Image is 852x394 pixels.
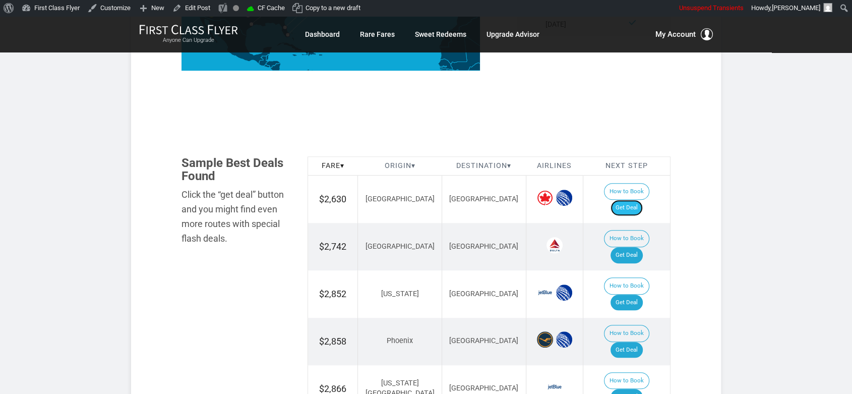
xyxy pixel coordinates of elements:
span: $2,852 [319,289,346,299]
span: United [556,331,572,348]
path: Dominican Republic [308,51,316,57]
a: Get Deal [611,247,643,263]
th: Airlines [526,156,583,176]
span: United [556,190,572,206]
span: Delta Airlines [546,237,563,253]
span: [GEOGRAPHIC_DATA] [449,336,518,345]
span: Unsuspend Transients [679,4,744,12]
path: El Salvador [264,65,270,68]
span: $2,858 [319,336,346,347]
button: My Account [655,28,713,40]
span: $2,742 [319,241,346,252]
a: Rare Fares [360,25,395,43]
th: Fare [308,156,358,176]
span: [GEOGRAPHIC_DATA] [365,195,434,203]
span: Phoenix [387,336,413,345]
small: Anyone Can Upgrade [139,37,238,44]
button: How to Book [604,325,649,342]
a: Get Deal [611,200,643,216]
span: JetBlue [537,285,553,301]
span: [GEOGRAPHIC_DATA] [449,384,518,392]
path: Mali [451,38,490,75]
span: $2,630 [319,194,346,204]
span: ▾ [340,161,344,170]
span: Lufthansa [537,331,553,348]
span: ▾ [411,161,415,170]
img: First Class Flyer [139,24,238,35]
path: Belize [266,54,269,61]
span: Air Canada [537,190,553,206]
path: Honduras [266,61,280,68]
a: First Class FlyerAnyone Can Upgrade [139,24,238,44]
h3: Sample Best Deals Found [181,156,292,183]
path: Nicaragua [270,63,280,74]
path: Jamaica [292,54,297,57]
button: How to Book [604,230,649,247]
a: Get Deal [611,295,643,311]
th: Destination [442,156,526,176]
path: Burkina Faso [467,63,485,77]
span: [GEOGRAPHIC_DATA] [365,242,434,251]
th: Origin [358,156,442,176]
span: United [556,285,572,301]
button: How to Book [604,372,649,389]
path: Gambia [440,66,447,68]
a: Upgrade Advisor [486,25,539,43]
th: Next Step [583,156,670,176]
span: [US_STATE] [381,290,418,298]
a: Sweet Redeems [415,25,466,43]
span: My Account [655,28,696,40]
path: Haiti [301,51,308,55]
span: [GEOGRAPHIC_DATA] [449,290,518,298]
path: Senegal [438,59,452,70]
a: Get Deal [611,342,643,358]
span: [PERSON_NAME] [772,4,820,12]
a: Dashboard [305,25,340,43]
button: How to Book [604,277,649,295]
button: How to Book [604,183,649,200]
span: ▾ [507,161,511,170]
span: [GEOGRAPHIC_DATA] [449,242,518,251]
path: Puerto Rico [319,54,323,56]
span: [GEOGRAPHIC_DATA] [449,195,518,203]
span: $2,866 [319,383,346,394]
div: Click the “get deal” button and you might find even more routes with special flash deals. [181,188,292,246]
path: Guatemala [259,56,268,66]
